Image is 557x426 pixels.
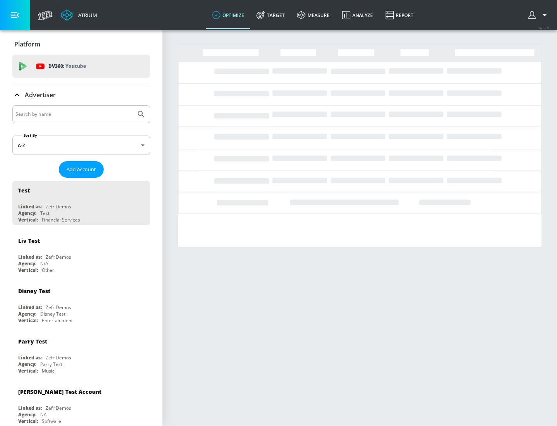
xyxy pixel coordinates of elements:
[46,405,71,411] div: Zefr Demos
[67,165,96,174] span: Add Account
[18,338,47,345] div: Parry Test
[40,210,50,216] div: Test
[15,109,133,119] input: Search by name
[12,282,150,326] div: Disney TestLinked as:Zefr DemosAgency:Disney TestVertical:Entertainment
[14,40,40,48] p: Platform
[12,231,150,275] div: Liv TestLinked as:Zefr DemosAgency:N/AVertical:Other
[46,304,71,311] div: Zefr Demos
[18,260,36,267] div: Agency:
[18,216,38,223] div: Vertical:
[75,12,97,19] div: Atrium
[250,1,291,29] a: Target
[46,203,71,210] div: Zefr Demos
[379,1,420,29] a: Report
[18,203,42,210] div: Linked as:
[18,187,30,194] div: Test
[42,368,55,374] div: Music
[18,317,38,324] div: Vertical:
[336,1,379,29] a: Analyze
[18,267,38,273] div: Vertical:
[42,267,54,273] div: Other
[18,388,101,395] div: [PERSON_NAME] Test Account
[40,361,62,368] div: Parry Test
[42,216,80,223] div: Financial Services
[59,161,104,178] button: Add Account
[12,181,150,225] div: TestLinked as:Zefr DemosAgency:TestVertical:Financial Services
[48,62,86,70] p: DV360:
[12,332,150,376] div: Parry TestLinked as:Zefr DemosAgency:Parry TestVertical:Music
[12,33,150,55] div: Platform
[12,55,150,78] div: DV360: Youtube
[291,1,336,29] a: measure
[12,136,150,155] div: A-Z
[538,26,549,30] span: v 4.32.0
[206,1,250,29] a: optimize
[18,418,38,424] div: Vertical:
[18,210,36,216] div: Agency:
[61,9,97,21] a: Atrium
[25,91,56,99] p: Advertiser
[18,368,38,374] div: Vertical:
[22,133,39,138] label: Sort By
[18,311,36,317] div: Agency:
[18,361,36,368] div: Agency:
[40,260,48,267] div: N/A
[40,411,47,418] div: NA
[42,418,61,424] div: Software
[46,254,71,260] div: Zefr Demos
[42,317,73,324] div: Entertainment
[18,254,42,260] div: Linked as:
[18,405,42,411] div: Linked as:
[18,287,50,295] div: Disney Test
[18,304,42,311] div: Linked as:
[18,237,40,244] div: Liv Test
[18,354,42,361] div: Linked as:
[12,84,150,106] div: Advertiser
[40,311,65,317] div: Disney Test
[18,411,36,418] div: Agency:
[46,354,71,361] div: Zefr Demos
[65,62,86,70] p: Youtube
